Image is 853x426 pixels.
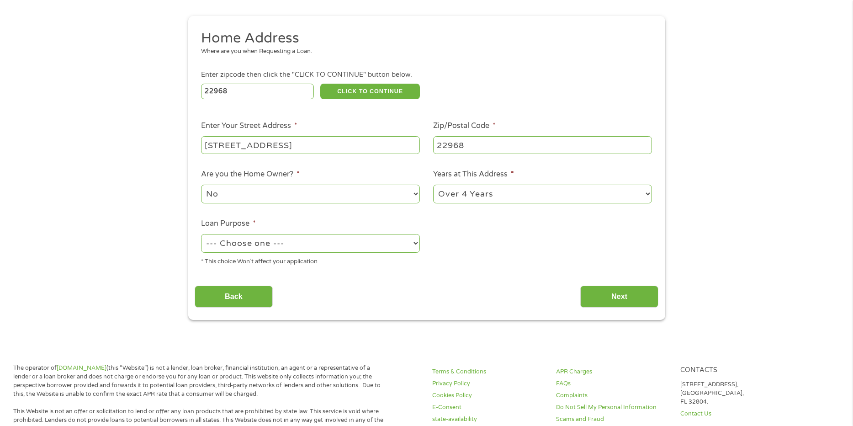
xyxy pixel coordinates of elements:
[432,403,545,412] a: E-Consent
[432,367,545,376] a: Terms & Conditions
[556,379,669,388] a: FAQs
[556,403,669,412] a: Do Not Sell My Personal Information
[201,121,297,131] label: Enter Your Street Address
[580,286,658,308] input: Next
[320,84,420,99] button: CLICK TO CONTINUE
[433,121,496,131] label: Zip/Postal Code
[432,379,545,388] a: Privacy Policy
[201,29,645,48] h2: Home Address
[195,286,273,308] input: Back
[432,391,545,400] a: Cookies Policy
[556,367,669,376] a: APR Charges
[433,170,514,179] label: Years at This Address
[201,136,420,154] input: 1 Main Street
[201,47,645,56] div: Where are you when Requesting a Loan.
[432,415,545,424] a: state-availability
[201,84,314,99] input: Enter Zipcode (e.g 01510)
[201,70,652,80] div: Enter zipcode then click the "CLICK TO CONTINUE" button below.
[680,366,793,375] h4: Contacts
[680,380,793,406] p: [STREET_ADDRESS], [GEOGRAPHIC_DATA], FL 32804.
[556,415,669,424] a: Scams and Fraud
[13,364,386,399] p: The operator of (this “Website”) is not a lender, loan broker, financial institution, an agent or...
[201,254,420,266] div: * This choice Won’t affect your application
[680,410,793,418] a: Contact Us
[57,364,106,372] a: [DOMAIN_NAME]
[556,391,669,400] a: Complaints
[201,219,256,229] label: Loan Purpose
[201,170,300,179] label: Are you the Home Owner?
